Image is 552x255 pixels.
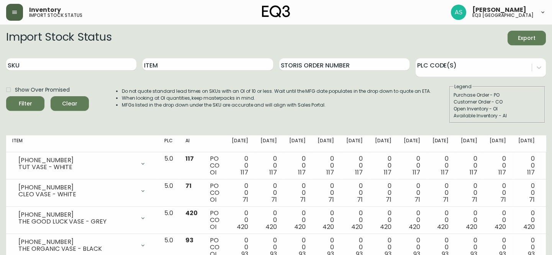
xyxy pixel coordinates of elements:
[122,102,431,109] li: MFGs listed in the drop down under the SKU are accurate and will align with Sales Portal.
[158,179,179,207] td: 5.0
[375,155,391,176] div: 0 0
[179,135,204,152] th: AI
[357,195,363,204] span: 71
[210,222,216,231] span: OI
[472,13,534,18] h5: eq3 [GEOGRAPHIC_DATA]
[409,222,420,231] span: 420
[404,155,420,176] div: 0 0
[298,168,306,177] span: 117
[18,164,135,171] div: TUT VASE - WHITE
[472,195,477,204] span: 71
[265,222,277,231] span: 420
[122,95,431,102] li: When looking at OI quantities, keep masterpacks in mind.
[18,211,135,218] div: [PHONE_NUMBER]
[260,155,277,176] div: 0 0
[454,105,541,112] div: Open Inventory - OI
[311,135,340,152] th: [DATE]
[29,7,61,13] span: Inventory
[518,183,535,203] div: 0 0
[294,222,306,231] span: 420
[518,210,535,230] div: 0 0
[158,207,179,234] td: 5.0
[404,183,420,203] div: 0 0
[318,183,334,203] div: 0 0
[355,168,363,177] span: 117
[300,195,306,204] span: 71
[318,155,334,176] div: 0 0
[185,154,194,163] span: 117
[210,210,219,230] div: PO CO
[271,195,277,204] span: 71
[158,135,179,152] th: PLC
[346,183,363,203] div: 0 0
[185,209,198,217] span: 420
[369,135,398,152] th: [DATE]
[346,155,363,176] div: 0 0
[122,88,431,95] li: Do not quote standard lead times on SKUs with an OI of 10 or less. Wait until the MFG date popula...
[232,155,248,176] div: 0 0
[241,168,248,177] span: 117
[18,184,135,191] div: [PHONE_NUMBER]
[323,222,334,231] span: 420
[437,222,449,231] span: 420
[11,38,149,45] div: Handspun with 80% Wool and 20% Cotton.
[454,99,541,105] div: Customer Order - CO
[210,168,216,177] span: OI
[269,168,277,177] span: 117
[472,7,526,13] span: [PERSON_NAME]
[326,168,334,177] span: 117
[490,210,506,230] div: 0 0
[18,239,135,245] div: [PHONE_NUMBER]
[432,183,449,203] div: 0 0
[413,168,420,177] span: 117
[375,210,391,230] div: 0 0
[455,135,483,152] th: [DATE]
[210,155,219,176] div: PO CO
[514,33,540,43] span: Export
[18,218,135,225] div: THE GOOD LUCK VASE - GREY
[404,210,420,230] div: 0 0
[210,183,219,203] div: PO CO
[518,155,535,176] div: 0 0
[185,236,193,245] span: 93
[6,96,44,111] button: Filter
[461,210,477,230] div: 0 0
[232,183,248,203] div: 0 0
[380,222,391,231] span: 420
[210,195,216,204] span: OI
[414,195,420,204] span: 71
[451,5,466,20] img: 9a695023d1d845d0ad25ddb93357a160
[398,135,426,152] th: [DATE]
[6,31,111,45] h2: Import Stock Status
[19,99,32,109] div: Filter
[512,135,541,152] th: [DATE]
[226,135,254,152] th: [DATE]
[461,183,477,203] div: 0 0
[495,222,506,231] span: 420
[283,135,312,152] th: [DATE]
[262,5,290,18] img: logo
[328,195,334,204] span: 71
[529,195,535,204] span: 71
[426,135,455,152] th: [DATE]
[490,155,506,176] div: 0 0
[185,181,192,190] span: 71
[454,92,541,99] div: Purchase Order - PO
[466,222,477,231] span: 420
[441,168,449,177] span: 117
[351,222,363,231] span: 420
[18,245,135,252] div: THE ORGANIC VASE - BLACK
[443,195,449,204] span: 71
[12,237,152,254] div: [PHONE_NUMBER]THE ORGANIC VASE - BLACK
[12,155,152,172] div: [PHONE_NUMBER]TUT VASE - WHITE
[454,83,472,90] legend: Legend
[29,13,82,18] h5: import stock status
[375,183,391,203] div: 0 0
[527,168,535,177] span: 117
[470,168,477,177] span: 117
[18,157,135,164] div: [PHONE_NUMBER]
[500,195,506,204] span: 71
[158,152,179,179] td: 5.0
[18,191,135,198] div: CLEO VASE - WHITE
[260,183,277,203] div: 0 0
